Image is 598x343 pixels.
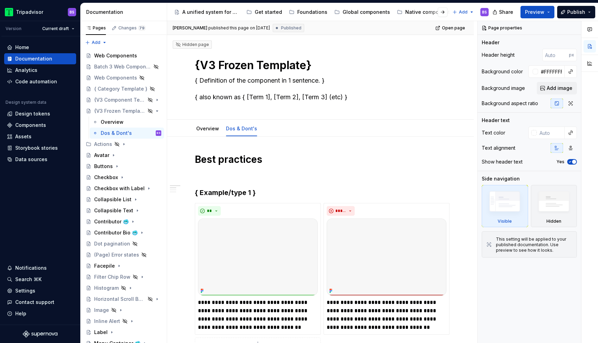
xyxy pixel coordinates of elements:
div: Home [15,44,29,51]
div: published this page on [DATE] [208,25,270,31]
div: Background image [482,85,525,92]
div: Documentation [86,9,164,16]
button: Contact support [4,297,76,308]
div: Horizontal Scroll Bar Button [94,296,145,303]
div: Text color [482,129,505,136]
input: Auto [538,65,565,78]
span: Share [499,9,513,16]
a: Histogram [83,282,164,294]
div: Design tokens [15,110,50,117]
div: BS [70,9,74,15]
div: Collapsible List [94,196,132,203]
a: Design tokens [4,108,76,119]
button: Share [489,6,518,18]
button: Add [450,7,476,17]
div: Side navigation [482,175,520,182]
div: Search ⌘K [15,276,42,283]
div: Settings [15,287,35,294]
div: Global components [343,9,390,16]
a: Contributor 🥶 [83,216,164,227]
span: Open page [442,25,465,31]
div: {V3 Frozen Template} [94,108,145,114]
button: Publish [557,6,595,18]
a: Horizontal Scroll Bar Button [83,294,164,305]
textarea: {V3 Frozen Template} [193,57,445,74]
a: Settings [4,285,76,296]
div: Label [94,329,108,336]
div: Contributor 🥶 [94,218,129,225]
div: Background aspect ratio [482,100,538,107]
div: Hidden [531,185,577,227]
a: Dot pagination [83,238,164,249]
div: Dos & Dont's [223,121,260,136]
div: Contributor Bio 🥶 [94,229,138,236]
div: Design system data [6,100,46,105]
div: A unified system for every journey. [182,9,239,16]
a: Dos & Dont'sBS [90,128,164,139]
a: {V3 Frozen Template} [83,105,164,117]
a: Overview [90,117,164,128]
div: Help [15,310,26,317]
div: Checkbox [94,174,118,181]
div: Facepile [94,262,115,269]
div: Get started [255,9,282,16]
button: TripadvisorBS [1,4,79,19]
div: Contact support [15,299,54,306]
span: Add image [547,85,572,92]
div: Inline Alert [94,318,120,325]
div: Data sources [15,156,47,163]
input: Auto [542,49,569,61]
div: BS [482,9,487,15]
a: Contributor Bio 🥶 [83,227,164,238]
div: Assets [15,133,31,140]
div: Background color [482,68,523,75]
a: Image [83,305,164,316]
a: Checkbox [83,172,164,183]
div: Web Components [94,52,137,59]
a: Web Components [83,50,164,61]
a: (Page) Error states [83,249,164,260]
button: Help [4,308,76,319]
p: px [569,52,574,58]
input: Auto [537,127,565,139]
div: Dot pagination [94,240,130,247]
a: Avatar [83,150,164,161]
div: Overview [193,121,222,136]
a: Documentation [4,53,76,64]
div: Changes [118,25,146,31]
div: Buttons [94,163,113,170]
div: {V3 Component Template} [94,96,145,103]
a: Filter Chip Row [83,271,164,282]
div: Hidden page [175,42,209,47]
a: Components [4,120,76,131]
a: Collapsible List [83,194,164,205]
div: Storybook stories [15,145,58,151]
div: Version [6,26,21,31]
a: Label [83,327,164,338]
a: Global components [332,7,393,18]
textarea: { Definition of the component in 1 sentence. } { also known as { [Term 1], [Term 2], [Term 3] (et... [193,75,445,103]
div: Tripadvisor [16,9,43,16]
div: Actions [94,141,112,148]
span: Publish [567,9,585,16]
a: Facepile [83,260,164,271]
button: Notifications [4,262,76,274]
div: Hidden [546,219,561,224]
button: Current draft [39,24,78,34]
a: Data sources [4,154,76,165]
div: { Category Template } [94,85,147,92]
div: Checkbox with Label [94,185,145,192]
div: Image [94,307,109,314]
img: df96565e-08f2-4bcb-813d-2803cc2e7030.png [198,219,318,296]
svg: Supernova Logo [23,331,57,337]
button: Preview [520,6,554,18]
div: Visible [482,185,528,227]
div: Overview [101,119,124,126]
h3: { Example/type 1 } [195,188,446,197]
a: Analytics [4,65,76,76]
div: Histogram [94,285,119,291]
a: Collapsible Text [83,205,164,216]
a: Web Components [83,72,164,83]
a: {V3 Component Template} [83,94,164,105]
div: Actions [83,139,164,150]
